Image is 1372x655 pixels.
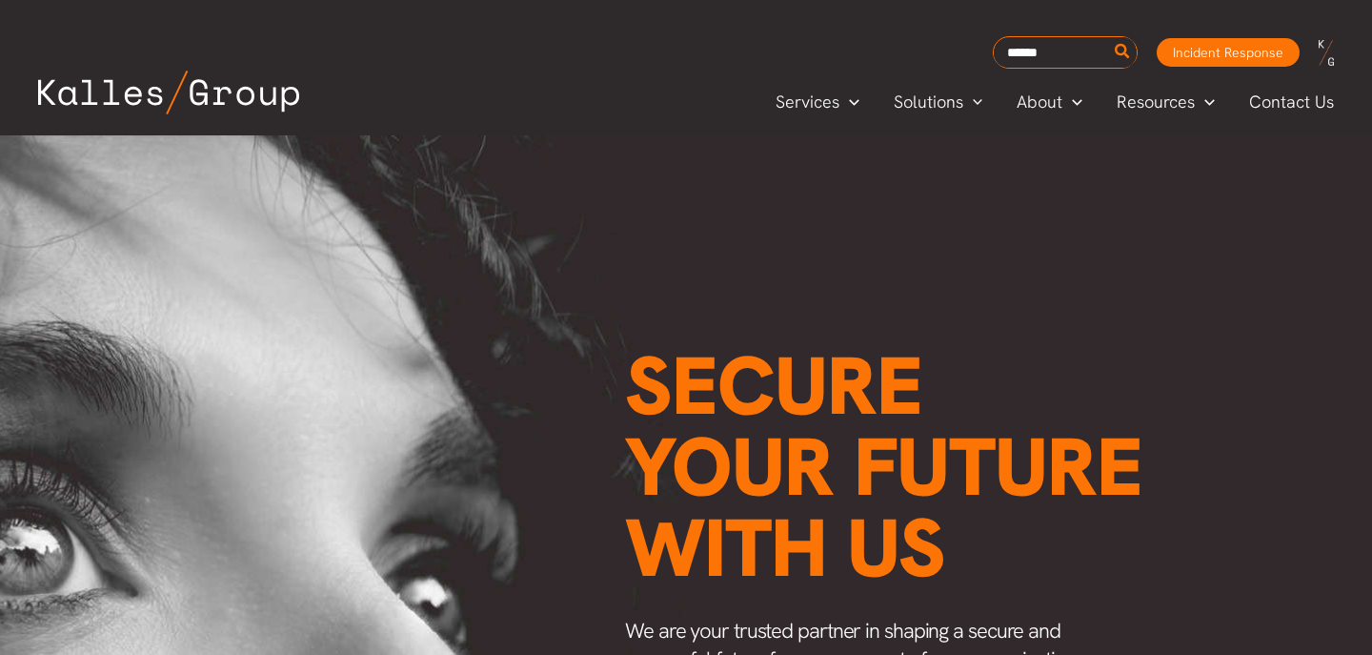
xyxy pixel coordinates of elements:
span: Menu Toggle [1062,88,1082,116]
a: ResourcesMenu Toggle [1100,88,1232,116]
span: Menu Toggle [839,88,859,116]
a: Contact Us [1232,88,1353,116]
a: AboutMenu Toggle [999,88,1100,116]
span: Menu Toggle [1195,88,1215,116]
a: Incident Response [1157,38,1300,67]
span: Solutions [894,88,963,116]
span: Secure your future with us [625,333,1142,601]
a: SolutionsMenu Toggle [877,88,1000,116]
span: Menu Toggle [963,88,983,116]
nav: Primary Site Navigation [758,86,1353,117]
span: Contact Us [1249,88,1334,116]
img: Kalles Group [38,71,299,114]
a: ServicesMenu Toggle [758,88,877,116]
span: About [1017,88,1062,116]
button: Search [1111,37,1135,68]
span: Resources [1117,88,1195,116]
span: Services [776,88,839,116]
